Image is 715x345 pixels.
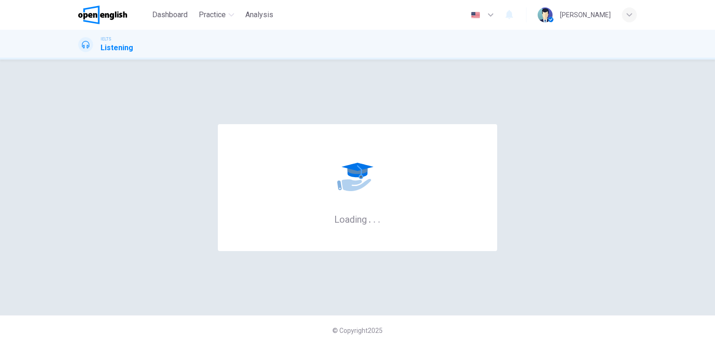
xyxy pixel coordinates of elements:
img: OpenEnglish logo [78,6,127,24]
span: IELTS [101,36,111,42]
div: [PERSON_NAME] [560,9,611,20]
img: Profile picture [538,7,553,22]
h6: . [373,211,376,226]
h6: . [378,211,381,226]
span: Practice [199,9,226,20]
span: © Copyright 2025 [332,327,383,334]
h6: Loading [334,213,381,225]
span: Dashboard [152,9,188,20]
button: Dashboard [148,7,191,23]
span: Analysis [245,9,273,20]
h6: . [368,211,371,226]
img: en [470,12,481,19]
a: OpenEnglish logo [78,6,148,24]
h1: Listening [101,42,133,53]
button: Practice [195,7,238,23]
button: Analysis [242,7,277,23]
